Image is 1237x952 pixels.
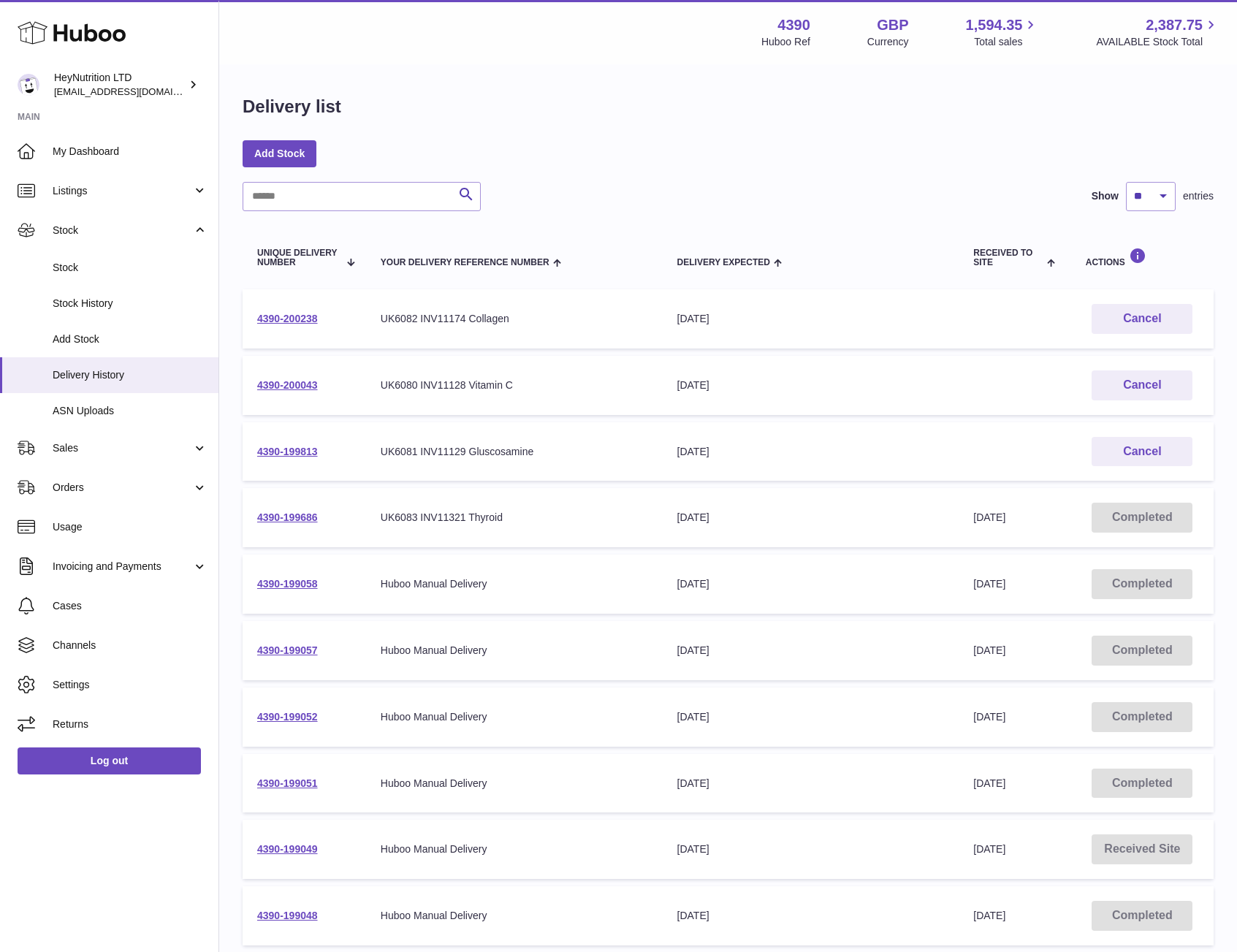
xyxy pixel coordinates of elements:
[18,747,201,774] a: Log out
[677,511,945,525] div: [DATE]
[877,15,908,35] strong: GBP
[381,258,549,267] span: Your Delivery Reference Number
[53,184,192,198] span: Listings
[53,368,208,382] span: Delivery History
[257,511,318,523] a: 4390-199686
[966,15,1023,35] span: 1,594.35
[677,710,945,724] div: [DATE]
[973,843,1005,855] span: [DATE]
[53,639,208,652] span: Channels
[1092,370,1192,400] button: Cancel
[1096,15,1219,49] a: 2,387.75 AVAILABLE Stock Total
[381,312,648,326] div: UK6082 INV11174 Collagen
[1092,437,1192,467] button: Cancel
[677,777,945,791] div: [DATE]
[381,511,648,525] div: UK6083 INV11321 Thyroid
[53,441,192,455] span: Sales
[53,224,192,237] span: Stock
[1086,248,1199,267] div: Actions
[257,578,318,590] a: 4390-199058
[677,445,945,459] div: [DATE]
[257,379,318,391] a: 4390-200043
[243,95,341,118] h1: Delivery list
[257,843,318,855] a: 4390-199049
[54,85,215,97] span: [EMAIL_ADDRESS][DOMAIN_NAME]
[53,599,208,613] span: Cases
[677,312,945,326] div: [DATE]
[257,777,318,789] a: 4390-199051
[257,446,318,457] a: 4390-199813
[1183,189,1214,203] span: entries
[777,15,810,35] strong: 4390
[381,577,648,591] div: Huboo Manual Delivery
[53,261,208,275] span: Stock
[53,297,208,311] span: Stock History
[53,520,208,534] span: Usage
[53,145,208,159] span: My Dashboard
[257,644,318,656] a: 4390-199057
[677,842,945,856] div: [DATE]
[1092,304,1192,334] button: Cancel
[381,445,648,459] div: UK6081 INV11129 Gluscosamine
[973,910,1005,921] span: [DATE]
[1092,189,1119,203] label: Show
[973,248,1043,267] span: Received to Site
[381,710,648,724] div: Huboo Manual Delivery
[973,578,1005,590] span: [DATE]
[381,909,648,923] div: Huboo Manual Delivery
[381,842,648,856] div: Huboo Manual Delivery
[53,717,208,731] span: Returns
[381,644,648,658] div: Huboo Manual Delivery
[257,910,318,921] a: 4390-199048
[53,332,208,346] span: Add Stock
[973,777,1005,789] span: [DATE]
[761,35,810,49] div: Huboo Ref
[973,644,1005,656] span: [DATE]
[381,777,648,791] div: Huboo Manual Delivery
[974,35,1039,49] span: Total sales
[867,35,909,49] div: Currency
[973,711,1005,723] span: [DATE]
[53,481,192,495] span: Orders
[677,577,945,591] div: [DATE]
[677,378,945,392] div: [DATE]
[257,248,339,267] span: Unique Delivery Number
[53,560,192,574] span: Invoicing and Payments
[257,711,318,723] a: 4390-199052
[966,15,1040,49] a: 1,594.35 Total sales
[54,71,186,99] div: HeyNutrition LTD
[677,258,770,267] span: Delivery Expected
[973,511,1005,523] span: [DATE]
[677,644,945,658] div: [DATE]
[53,404,208,418] span: ASN Uploads
[677,909,945,923] div: [DATE]
[381,378,648,392] div: UK6080 INV11128 Vitamin C
[1146,15,1203,35] span: 2,387.75
[18,74,39,96] img: info@heynutrition.com
[243,140,316,167] a: Add Stock
[53,678,208,692] span: Settings
[1096,35,1219,49] span: AVAILABLE Stock Total
[257,313,318,324] a: 4390-200238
